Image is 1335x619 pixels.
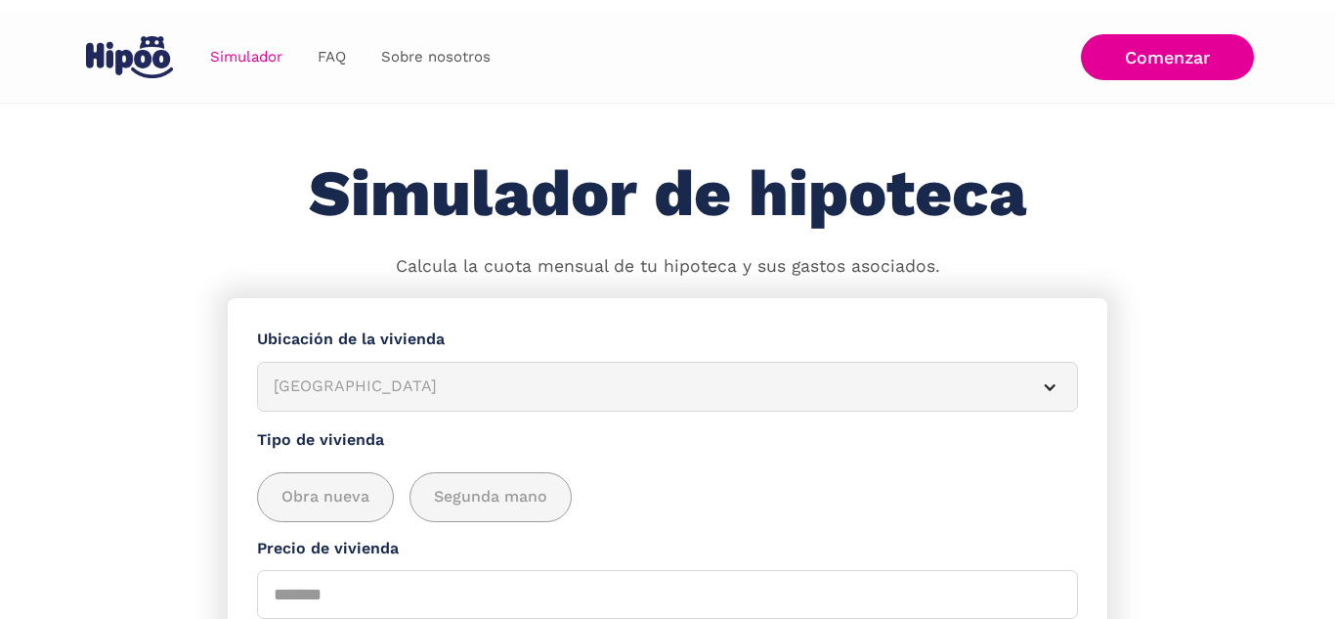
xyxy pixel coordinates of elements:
[281,485,369,509] span: Obra nueva
[396,254,940,280] p: Calcula la cuota mensual de tu hipoteca y sus gastos asociados.
[364,38,508,76] a: Sobre nosotros
[257,362,1078,412] article: [GEOGRAPHIC_DATA]
[257,472,1078,522] div: add_description_here
[300,38,364,76] a: FAQ
[81,28,177,86] a: home
[257,328,1078,352] label: Ubicación de la vivienda
[309,158,1026,230] h1: Simulador de hipoteca
[274,375,1014,399] div: [GEOGRAPHIC_DATA]
[434,485,547,509] span: Segunda mano
[257,428,1078,453] label: Tipo de vivienda
[257,537,1078,561] label: Precio de vivienda
[193,38,300,76] a: Simulador
[1081,34,1254,80] a: Comenzar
